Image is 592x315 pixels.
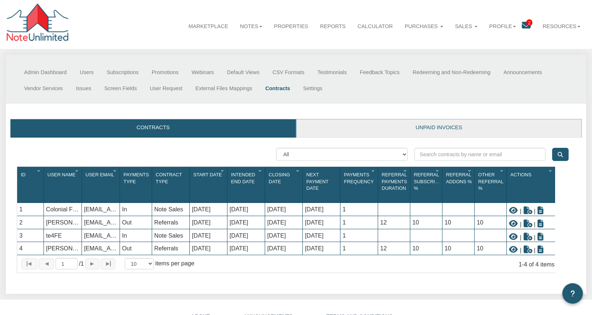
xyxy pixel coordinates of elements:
[189,80,259,96] a: External Files Mappings
[265,242,302,255] div: [DATE]
[303,203,340,216] div: [DATE]
[522,17,537,37] a: 2
[265,203,302,216] div: [DATE]
[444,169,474,193] div: Sort None
[434,167,442,174] div: Column Menu
[120,203,152,216] div: In
[380,169,410,200] div: Referral Payments Duration Sort None
[508,169,555,180] div: Sort None
[510,172,532,177] span: Actions
[190,216,227,229] div: [DATE]
[227,242,265,255] div: [DATE]
[100,65,145,81] a: Subscriptions
[44,242,82,255] div: MARIANNA for contract
[101,258,115,269] button: Page to last
[152,242,189,255] div: Referrals
[442,242,474,255] div: 10
[380,169,410,200] div: Sort None
[156,172,182,184] span: Contract Type
[475,216,506,229] div: 10
[266,65,311,81] a: CSV Formats
[120,216,152,229] div: Out
[69,80,98,96] a: Issues
[154,169,189,187] div: Sort None
[534,247,543,253] span: |
[152,203,189,216] div: Note Sales
[378,242,410,255] div: 12
[534,221,543,227] span: |
[520,247,534,253] span: |
[297,119,582,138] a: Unpaid invoices
[534,208,543,214] span: |
[231,172,255,184] span: Intended End Date
[48,172,76,177] span: User Name
[121,169,152,187] div: Payments Type Sort None
[229,169,265,187] div: Intended End Date Sort None
[143,80,189,96] a: User Request
[36,167,43,174] div: Column Menu
[21,172,26,177] span: Id
[547,167,555,174] div: Column Menu
[17,216,44,229] div: 2
[45,169,82,187] div: Sort None
[182,17,234,36] a: Marketplace
[227,229,265,242] div: [DATE]
[478,172,504,191] span: Other Referral %
[152,229,189,242] div: Note Sales
[191,169,227,187] div: Start Date Sort None
[82,216,120,229] div: wdproperties72@gmail.com
[145,65,185,81] a: Promotions
[79,260,81,267] abbr: of
[185,65,220,81] a: Webinars
[314,17,352,36] a: Reports
[83,169,120,187] div: User Email Sort None
[303,216,340,229] div: [DATE]
[19,169,44,180] div: Id Sort None
[265,229,302,242] div: [DATE]
[73,65,100,81] a: Users
[17,203,44,216] div: 1
[399,17,449,36] a: Purchases
[234,17,268,36] a: Notes
[412,169,442,194] div: Referral Subscription % Sort None
[444,169,474,193] div: Referral Addons % Sort None
[39,258,54,269] button: Page back
[190,242,227,255] div: [DATE]
[508,169,555,180] div: Actions Sort None
[306,172,328,191] span: Next Payment Date
[229,169,265,187] div: Sort None
[311,65,353,81] a: Testimonials
[259,80,297,96] a: Contracts
[402,167,410,174] div: Column Menu
[44,216,82,229] div: Wayne Garrett
[44,203,82,216] div: Colonial Funding Group
[340,203,378,216] div: 1
[499,167,506,174] div: Column Menu
[152,216,189,229] div: Referrals
[18,65,73,81] a: Admin Dashboard
[497,65,548,81] a: Announcements
[112,167,119,174] div: Column Menu
[520,221,534,227] span: |
[82,229,120,242] div: alexander+te4FE@noteunlimited.com
[82,242,120,255] div: allisable88+for.contract@gmail.com
[220,65,266,81] a: Default Views
[86,172,114,177] span: User Email
[522,261,524,268] abbr: through
[267,169,302,187] div: Sort None
[83,169,120,187] div: Sort None
[295,167,302,174] div: Column Menu
[410,242,442,255] div: 10
[219,167,227,174] div: Column Menu
[304,169,340,194] div: Next Payment Date Sort None
[446,172,472,184] span: Referral Addons %
[193,172,222,177] span: Start Date
[406,65,497,81] a: Redeeming and Non-Redeeming
[120,242,152,255] div: Out
[44,229,82,242] div: te4FE
[534,234,543,241] span: |
[520,234,534,241] span: |
[74,167,81,174] div: Column Menu
[265,216,302,229] div: [DATE]
[340,216,378,229] div: 1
